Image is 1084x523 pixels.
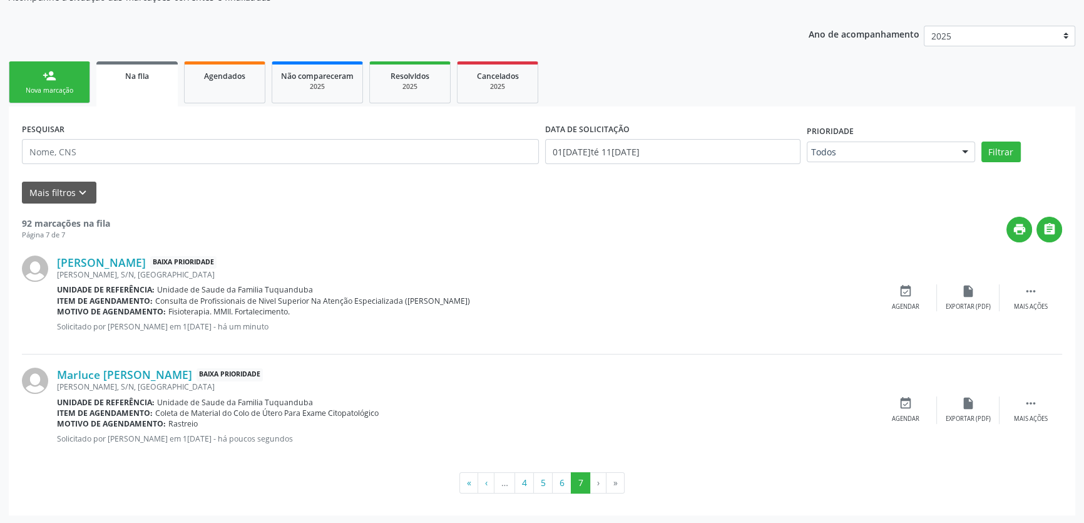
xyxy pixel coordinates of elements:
span: Rastreio [168,418,198,429]
label: DATA DE SOLICITAÇÃO [545,120,630,139]
button: Filtrar [981,142,1021,163]
b: Motivo de agendamento: [57,306,166,317]
button: Go to page 4 [514,472,534,494]
span: Unidade de Saude da Familia Tuquanduba [157,397,313,408]
button:  [1036,217,1062,242]
div: [PERSON_NAME], S/N, [GEOGRAPHIC_DATA] [57,269,874,280]
ul: Pagination [22,472,1062,494]
input: Nome, CNS [22,139,539,164]
button: Go to page 5 [533,472,553,494]
button: Go to previous page [478,472,494,494]
div: Nova marcação [18,86,81,95]
a: Marluce [PERSON_NAME] [57,368,192,381]
div: Exportar (PDF) [946,415,991,423]
strong: 92 marcações na fila [22,217,110,229]
i: keyboard_arrow_down [76,186,89,200]
a: [PERSON_NAME] [57,256,146,269]
p: Solicitado por [PERSON_NAME] em 1[DATE] - há poucos segundos [57,433,874,444]
span: Agendados [204,71,245,81]
span: Coleta de Material do Colo de Útero Para Exame Citopatológico [155,408,379,418]
i:  [1024,284,1038,298]
button: Go to page 6 [552,472,571,494]
label: PESQUISAR [22,120,64,139]
div: Agendar [892,415,919,423]
label: Prioridade [807,122,854,142]
i: print [1013,222,1026,236]
i:  [1043,222,1056,236]
div: [PERSON_NAME], S/N, [GEOGRAPHIC_DATA] [57,381,874,392]
i: event_available [899,284,913,298]
span: Consulta de Profissionais de Nivel Superior Na Atenção Especializada ([PERSON_NAME]) [155,296,470,306]
p: Solicitado por [PERSON_NAME] em 1[DATE] - há um minuto [57,321,874,332]
b: Unidade de referência: [57,284,155,295]
div: Exportar (PDF) [946,303,991,311]
div: 2025 [379,82,441,91]
span: Unidade de Saude da Familia Tuquanduba [157,284,313,295]
div: 2025 [466,82,529,91]
b: Unidade de referência: [57,397,155,408]
span: Resolvidos [391,71,429,81]
i: insert_drive_file [961,284,975,298]
span: Baixa Prioridade [197,368,263,381]
b: Item de agendamento: [57,408,153,418]
span: Na fila [125,71,149,81]
img: img [22,256,48,282]
button: Go to page 7 [571,472,590,494]
span: Não compareceram [281,71,354,81]
i: event_available [899,396,913,410]
div: Agendar [892,303,919,311]
div: 2025 [281,82,354,91]
b: Item de agendamento: [57,296,153,306]
span: Cancelados [477,71,519,81]
div: Mais ações [1014,415,1048,423]
i:  [1024,396,1038,410]
p: Ano de acompanhamento [809,26,919,41]
div: Mais ações [1014,303,1048,311]
button: print [1006,217,1032,242]
b: Motivo de agendamento: [57,418,166,429]
img: img [22,368,48,394]
span: Baixa Prioridade [150,256,217,269]
button: Go to first page [459,472,478,494]
button: Mais filtroskeyboard_arrow_down [22,182,96,204]
span: Fisioterapia. MMII. Fortalecimento. [168,306,290,317]
div: person_add [43,69,56,83]
i: insert_drive_file [961,396,975,410]
span: Todos [811,146,949,158]
div: Página 7 de 7 [22,230,110,241]
input: Selecione um intervalo [545,139,800,164]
